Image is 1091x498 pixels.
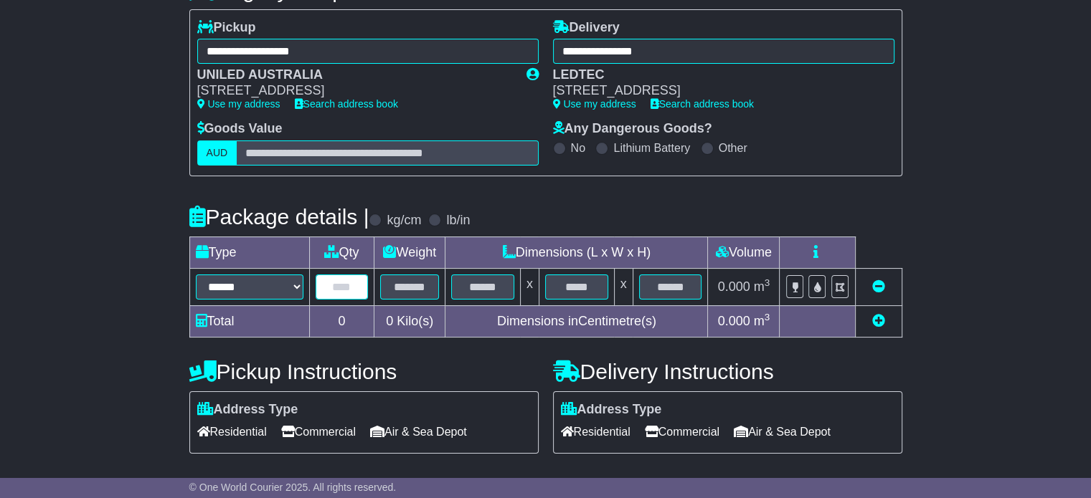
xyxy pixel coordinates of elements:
a: Use my address [553,98,636,110]
label: AUD [197,140,237,166]
td: Volume [708,236,780,268]
td: Kilo(s) [374,305,445,337]
div: [STREET_ADDRESS] [197,83,512,99]
label: Lithium Battery [613,141,690,155]
label: Pickup [197,20,256,36]
td: Weight [374,236,445,268]
td: Dimensions in Centimetre(s) [445,305,708,337]
span: Commercial [281,421,356,443]
td: x [614,268,633,305]
label: Any Dangerous Goods? [553,121,712,137]
span: Residential [561,421,630,443]
td: Dimensions (L x W x H) [445,236,708,268]
td: 0 [309,305,374,337]
span: 0.000 [718,279,750,294]
h4: Package details | [189,205,369,229]
td: x [520,268,539,305]
span: Residential [197,421,267,443]
label: Goods Value [197,121,283,137]
label: Delivery [553,20,620,36]
td: Type [189,236,309,268]
div: LEDTEC [553,67,880,83]
td: Total [189,305,309,337]
div: [STREET_ADDRESS] [553,83,880,99]
div: UNILED AUSTRALIA [197,67,512,83]
a: Search address book [295,98,398,110]
label: lb/in [446,213,470,229]
span: 0.000 [718,314,750,328]
span: Air & Sea Depot [734,421,831,443]
label: Address Type [561,402,662,418]
label: Address Type [197,402,298,418]
sup: 3 [765,277,770,288]
a: Add new item [872,314,885,328]
a: Search address book [651,98,754,110]
a: Use my address [197,98,280,110]
span: m [754,279,770,294]
span: Air & Sea Depot [370,421,467,443]
h4: Pickup Instructions [189,360,539,383]
sup: 3 [765,312,770,322]
span: Commercial [645,421,719,443]
label: Other [719,141,747,155]
a: Remove this item [872,279,885,294]
span: 0 [386,314,393,328]
label: No [571,141,585,155]
span: © One World Courier 2025. All rights reserved. [189,482,397,493]
td: Qty [309,236,374,268]
span: m [754,314,770,328]
label: kg/cm [387,213,421,229]
h4: Delivery Instructions [553,360,902,383]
